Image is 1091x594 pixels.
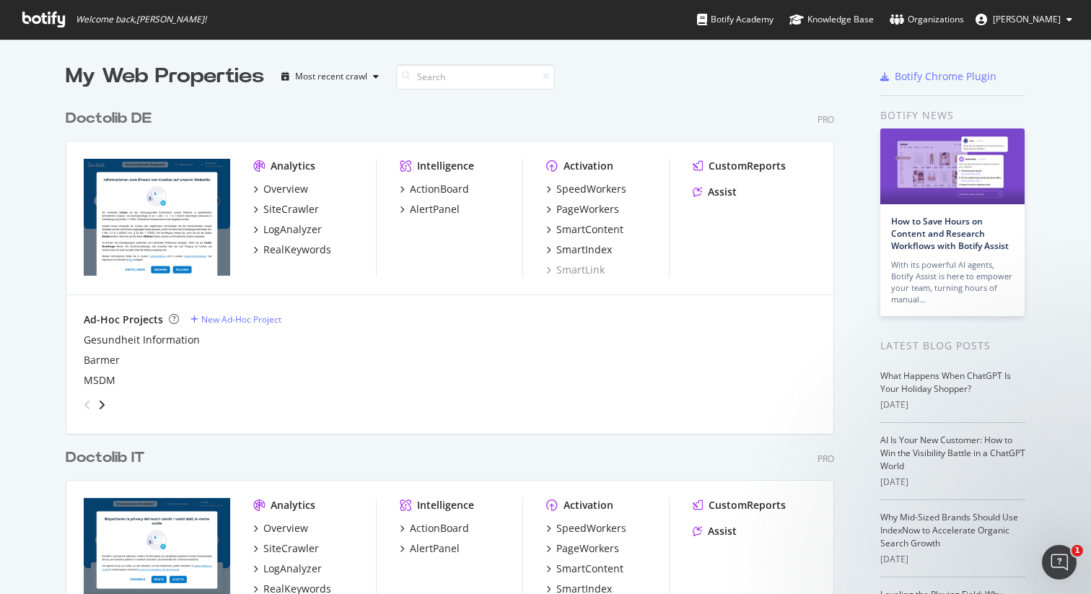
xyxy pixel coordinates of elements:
[895,69,996,84] div: Botify Chrome Plugin
[546,202,619,217] a: PageWorkers
[546,243,612,257] a: SmartIndex
[271,498,315,512] div: Analytics
[263,243,331,257] div: RealKeywords
[263,202,319,217] div: SiteCrawler
[410,541,460,556] div: AlertPanel
[1072,545,1083,556] span: 1
[556,562,623,576] div: SmartContent
[84,159,230,276] img: doctolib.de
[253,202,319,217] a: SiteCrawler
[964,8,1084,31] button: [PERSON_NAME]
[410,182,469,196] div: ActionBoard
[84,313,163,327] div: Ad-Hoc Projects
[76,14,206,25] span: Welcome back, [PERSON_NAME] !
[697,12,774,27] div: Botify Academy
[546,263,605,277] a: SmartLink
[396,64,555,89] input: Search
[78,393,97,416] div: angle-left
[546,521,626,536] a: SpeedWorkers
[66,108,152,129] div: Doctolib DE
[201,313,281,326] div: New Ad-Hoc Project
[84,353,120,367] a: Barmer
[253,222,322,237] a: LogAnalyzer
[789,12,874,27] div: Knowledge Base
[410,521,469,536] div: ActionBoard
[253,541,319,556] a: SiteCrawler
[880,69,996,84] a: Botify Chrome Plugin
[880,434,1025,472] a: AI Is Your New Customer: How to Win the Visibility Battle in a ChatGPT World
[818,113,834,126] div: Pro
[400,182,469,196] a: ActionBoard
[263,182,308,196] div: Overview
[271,159,315,173] div: Analytics
[993,13,1061,25] span: Robin Grattepanche
[880,338,1025,354] div: Latest Blog Posts
[400,202,460,217] a: AlertPanel
[253,521,308,536] a: Overview
[802,454,1091,555] iframe: Intercom notifications message
[556,182,626,196] div: SpeedWorkers
[263,521,308,536] div: Overview
[66,447,150,468] a: Doctolib IT
[818,453,834,465] div: Pro
[410,202,460,217] div: AlertPanel
[708,185,737,199] div: Assist
[880,553,1025,566] div: [DATE]
[417,159,474,173] div: Intelligence
[880,128,1025,204] img: How to Save Hours on Content and Research Workflows with Botify Assist
[84,373,115,388] a: MSDM
[709,498,786,512] div: CustomReports
[253,243,331,257] a: RealKeywords
[295,72,367,81] div: Most recent crawl
[546,562,623,576] a: SmartContent
[253,562,322,576] a: LogAnalyzer
[891,215,1009,252] a: How to Save Hours on Content and Research Workflows with Botify Assist
[417,498,474,512] div: Intelligence
[564,159,613,173] div: Activation
[66,62,264,91] div: My Web Properties
[263,541,319,556] div: SiteCrawler
[546,182,626,196] a: SpeedWorkers
[66,108,157,129] a: Doctolib DE
[400,521,469,536] a: ActionBoard
[891,259,1014,305] div: With its powerful AI agents, Botify Assist is here to empower your team, turning hours of manual…
[708,524,737,538] div: Assist
[709,159,786,173] div: CustomReports
[190,313,281,326] a: New Ad-Hoc Project
[84,333,200,347] a: Gesundheit Information
[693,524,737,538] a: Assist
[556,521,626,536] div: SpeedWorkers
[253,182,308,196] a: Overview
[693,159,786,173] a: CustomReports
[880,370,1011,395] a: What Happens When ChatGPT Is Your Holiday Shopper?
[564,498,613,512] div: Activation
[1042,545,1077,580] iframe: Intercom live chat
[880,398,1025,411] div: [DATE]
[66,447,144,468] div: Doctolib IT
[276,65,385,88] button: Most recent crawl
[890,12,964,27] div: Organizations
[556,222,623,237] div: SmartContent
[693,185,737,199] a: Assist
[546,222,623,237] a: SmartContent
[263,562,322,576] div: LogAnalyzer
[880,108,1025,123] div: Botify news
[400,541,460,556] a: AlertPanel
[693,498,786,512] a: CustomReports
[97,398,107,412] div: angle-right
[263,222,322,237] div: LogAnalyzer
[546,541,619,556] a: PageWorkers
[556,243,612,257] div: SmartIndex
[556,541,619,556] div: PageWorkers
[556,202,619,217] div: PageWorkers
